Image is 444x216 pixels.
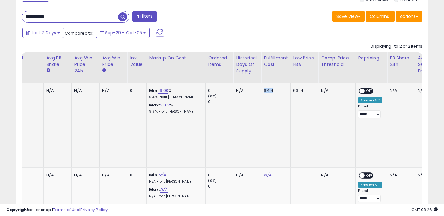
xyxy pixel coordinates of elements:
[149,102,201,114] div: %
[105,30,142,36] span: Sep-29 - Oct-05
[149,110,201,114] p: 9.91% Profit [PERSON_NAME]
[6,207,108,213] div: seller snap | |
[147,52,206,83] th: The percentage added to the cost of goods (COGS) that forms the calculator for Min & Max prices.
[208,184,233,189] div: 0
[321,55,353,68] div: Comp. Price Threshold
[149,95,201,99] p: 6.37% Profit [PERSON_NAME]
[390,55,412,68] div: BB Share 24h.
[321,172,351,178] div: N/A
[418,55,440,74] div: Avg Selling Price
[358,189,382,203] div: Preset:
[366,11,395,22] button: Columns
[74,88,95,93] div: N/A
[149,194,201,198] p: N/A Profit [PERSON_NAME]
[236,172,256,178] div: N/A
[390,88,410,93] div: N/A
[365,89,375,94] span: OFF
[158,88,168,94] a: 19.00
[132,11,157,22] button: Filters
[160,187,167,193] a: N/A
[96,28,150,38] button: Sep-29 - Oct-05
[65,30,93,36] span: Compared to:
[365,173,375,178] span: OFF
[74,172,95,178] div: N/A
[80,207,108,213] a: Privacy Policy
[74,55,97,74] div: Avg Win Price 24h.
[358,104,382,118] div: Preset:
[102,172,122,178] div: N/A
[236,88,256,93] div: N/A
[6,207,29,213] strong: Copyright
[264,55,288,68] div: Fulfillment Cost
[160,102,170,108] a: 31.02
[158,172,166,178] a: N/A
[149,172,158,178] b: Min:
[418,172,438,178] div: N/A
[46,88,67,93] div: N/A
[149,55,203,61] div: Markup on Cost
[321,88,351,93] div: N/A
[358,97,382,103] div: Amazon AI *
[46,55,69,68] div: Avg BB Share
[32,30,56,36] span: Last 7 Days
[358,55,384,61] div: Repricing
[102,88,122,93] div: N/A
[208,55,231,68] div: Ordered Items
[149,179,201,184] p: N/A Profit [PERSON_NAME]
[208,172,233,178] div: 0
[208,94,217,99] small: (0%)
[149,88,201,99] div: %
[22,28,64,38] button: Last 7 Days
[293,55,316,68] div: Low Price FBA
[264,88,286,93] div: 64.4
[130,55,144,68] div: Inv. value
[102,68,106,73] small: Avg Win Price.
[208,88,233,93] div: 0
[371,44,422,50] div: Displaying 1 to 2 of 2 items
[370,13,389,19] span: Columns
[390,172,410,178] div: N/A
[46,172,67,178] div: N/A
[149,102,160,108] b: Max:
[102,55,125,68] div: Avg Win Price
[53,207,79,213] a: Terms of Use
[130,172,142,178] div: 0
[418,88,438,93] div: N/A
[46,68,50,73] small: Avg BB Share.
[264,172,271,178] a: N/A
[149,187,160,192] b: Max:
[130,88,142,93] div: 0
[332,11,365,22] button: Save View
[293,88,313,93] div: 63.14
[208,178,217,183] small: (0%)
[396,11,422,22] button: Actions
[411,207,438,213] span: 2025-10-13 08:26 GMT
[208,99,233,105] div: 0
[236,55,259,74] div: Historical Days Of Supply
[149,88,158,93] b: Min:
[358,182,382,188] div: Amazon AI *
